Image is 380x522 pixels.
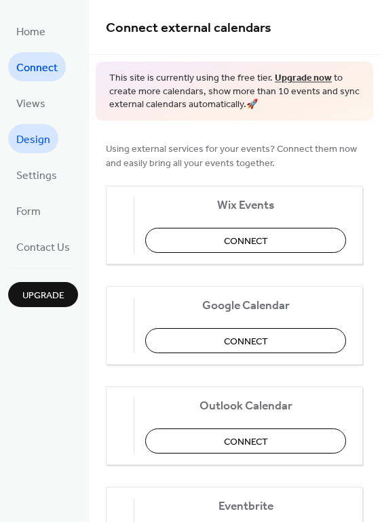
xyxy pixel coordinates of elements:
[16,201,41,222] span: Form
[224,435,268,449] span: Connect
[22,289,64,303] span: Upgrade
[8,196,49,225] a: Form
[16,22,45,43] span: Home
[8,52,66,81] a: Connect
[16,94,45,115] span: Views
[8,16,54,45] a: Home
[16,129,50,150] span: Design
[106,142,363,170] span: Using external services for your events? Connect them now and easily bring all your events together.
[106,15,271,41] span: Connect external calendars
[16,58,58,79] span: Connect
[8,232,78,261] a: Contact Us
[145,499,346,513] span: Eventbrite
[145,399,346,413] span: Outlook Calendar
[8,282,78,307] button: Upgrade
[145,428,346,454] button: Connect
[16,237,70,258] span: Contact Us
[145,298,346,313] span: Google Calendar
[8,124,58,153] a: Design
[109,72,360,112] span: This site is currently using the free tier. to create more calendars, show more than 10 events an...
[224,334,268,348] span: Connect
[145,228,346,253] button: Connect
[145,198,346,212] span: Wix Events
[224,234,268,248] span: Connect
[8,160,65,189] a: Settings
[16,165,57,186] span: Settings
[145,328,346,353] button: Connect
[275,69,332,87] a: Upgrade now
[8,88,54,117] a: Views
